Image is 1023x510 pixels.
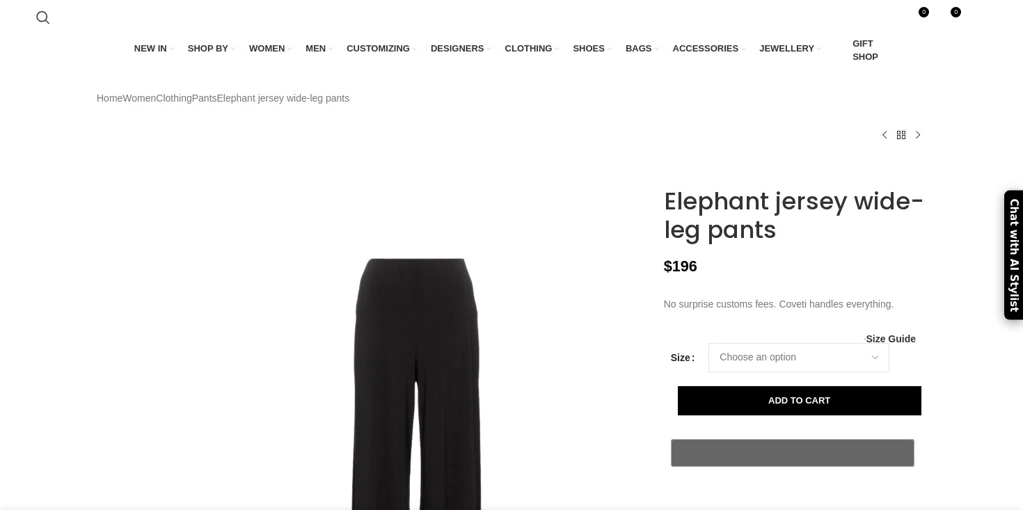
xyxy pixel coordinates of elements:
span: DESIGNERS [431,42,484,55]
span: SHOES [573,42,605,55]
button: Add to cart [678,386,921,415]
a: Next product [910,127,926,143]
span: WOMEN [249,42,285,55]
span: CUSTOMIZING [347,42,410,55]
a: ACCESSORIES [673,34,746,63]
img: Norma Kamali [664,166,727,180]
span: GIFT SHOP [852,38,889,63]
a: CUSTOMIZING [347,34,417,63]
span: JEWELLERY [759,42,814,55]
a: NEW IN [134,34,174,63]
a: MEN [306,34,333,63]
img: Norma Kamali bridal [93,427,178,509]
button: Pay with GPay [671,439,914,467]
span: SHOP BY [188,42,228,55]
div: My Wishlist [933,3,962,31]
a: Search [29,3,57,31]
span: 0 [919,7,929,17]
span: MEN [306,42,326,55]
img: Norma Kamali Elephant jersey wide leg pants57294 nobg [93,251,178,333]
bdi: 196 [664,257,697,275]
a: CLOTHING [505,34,560,63]
span: BAGS [626,42,652,55]
p: No surprise customs fees. Coveti handles everything. [664,296,926,312]
a: Clothing [156,90,191,106]
a: WOMEN [249,34,292,63]
span: Elephant jersey wide-leg pants [217,90,350,106]
h1: Elephant jersey wide-leg pants [664,187,926,244]
label: Size [671,350,695,365]
img: GiftBag [835,45,848,57]
div: Main navigation [29,34,994,66]
a: Pants [192,90,217,106]
span: NEW IN [134,42,167,55]
a: 0 [933,3,962,31]
nav: Breadcrumb [97,90,349,106]
a: SHOES [573,34,612,63]
a: BAGS [626,34,659,63]
a: JEWELLERY [759,34,821,63]
a: DESIGNERS [431,34,491,63]
span: 0 [951,7,961,17]
a: Women [122,90,156,106]
a: SHOP BY [188,34,235,63]
span: ACCESSORIES [673,42,739,55]
a: Home [97,90,122,106]
img: Norma Kamali clothing [93,340,178,421]
span: $ [664,257,672,275]
span: CLOTHING [505,42,553,55]
a: Previous product [876,127,893,143]
a: 0 [901,3,930,31]
iframe: Secure express checkout frame [668,474,917,479]
a: GIFT SHOP [835,34,889,66]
